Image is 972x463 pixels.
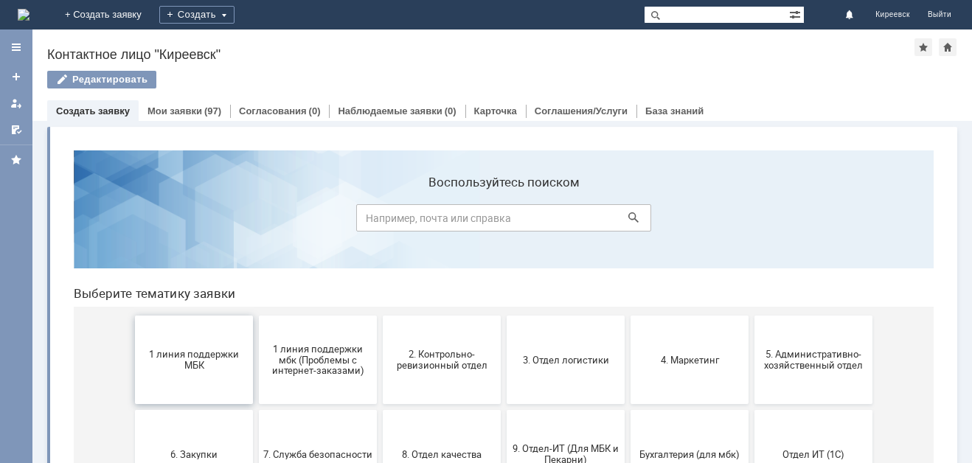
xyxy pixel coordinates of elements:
[325,210,434,232] span: 2. Контрольно-ревизионный отдел
[197,366,315,454] button: Отдел-ИТ (Офис)
[73,366,191,454] button: Отдел-ИТ (Битрикс24 и CRM)
[449,404,558,415] span: Франчайзинг
[914,38,932,56] div: Добавить в избранное
[4,118,28,142] a: Мои согласования
[445,105,457,116] div: (0)
[692,366,810,454] button: [PERSON_NAME]. Услуги ИТ для МБК (оформляет L1)
[875,10,910,19] span: Киреевск
[321,366,439,454] button: Финансовый отдел
[325,404,434,415] span: Финансовый отдел
[239,105,307,116] a: Согласования
[445,271,563,360] button: 9. Отдел-ИТ (Для МБК и Пекарни)
[77,399,187,421] span: Отдел-ИТ (Битрикс24 и CRM)
[535,105,628,116] a: Соглашения/Услуги
[569,271,687,360] button: Бухгалтерия (для мбк)
[321,177,439,265] button: 2. Контрольно-ревизионный отдел
[294,36,589,51] label: Воспользуйтесь поиском
[692,271,810,360] button: Отдел ИТ (1С)
[697,310,806,321] span: Отдел ИТ (1С)
[56,105,130,116] a: Создать заявку
[309,105,321,116] div: (0)
[325,310,434,321] span: 8. Отдел качества
[573,399,682,421] span: Это соглашение не активно!
[73,177,191,265] button: 1 линия поддержки МБК
[338,105,442,116] a: Наблюдаемые заявки
[449,304,558,327] span: 9. Отдел-ИТ (Для МБК и Пекарни)
[197,177,315,265] button: 1 линия поддержки мбк (Проблемы с интернет-заказами)
[73,271,191,360] button: 6. Закупки
[197,271,315,360] button: 7. Служба безопасности
[474,105,517,116] a: Карточка
[445,366,563,454] button: Франчайзинг
[789,7,804,21] span: Расширенный поиск
[147,105,202,116] a: Мои заявки
[201,404,310,415] span: Отдел-ИТ (Офис)
[18,9,29,21] a: Перейти на домашнюю страницу
[47,47,914,62] div: Контактное лицо "Киреевск"
[204,105,221,116] div: (97)
[573,310,682,321] span: Бухгалтерия (для мбк)
[449,215,558,226] span: 3. Отдел логистики
[159,6,235,24] div: Создать
[201,204,310,237] span: 1 линия поддержки мбк (Проблемы с интернет-заказами)
[201,310,310,321] span: 7. Служба безопасности
[4,65,28,88] a: Создать заявку
[12,147,872,162] header: Выберите тематику заявки
[939,38,957,56] div: Сделать домашней страницей
[569,177,687,265] button: 4. Маркетинг
[4,91,28,115] a: Мои заявки
[697,393,806,426] span: [PERSON_NAME]. Услуги ИТ для МБК (оформляет L1)
[18,9,29,21] img: logo
[445,177,563,265] button: 3. Отдел логистики
[645,105,704,116] a: База знаний
[573,215,682,226] span: 4. Маркетинг
[569,366,687,454] button: Это соглашение не активно!
[692,177,810,265] button: 5. Административно-хозяйственный отдел
[77,210,187,232] span: 1 линия поддержки МБК
[697,210,806,232] span: 5. Административно-хозяйственный отдел
[321,271,439,360] button: 8. Отдел качества
[77,310,187,321] span: 6. Закупки
[294,66,589,93] input: Например, почта или справка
